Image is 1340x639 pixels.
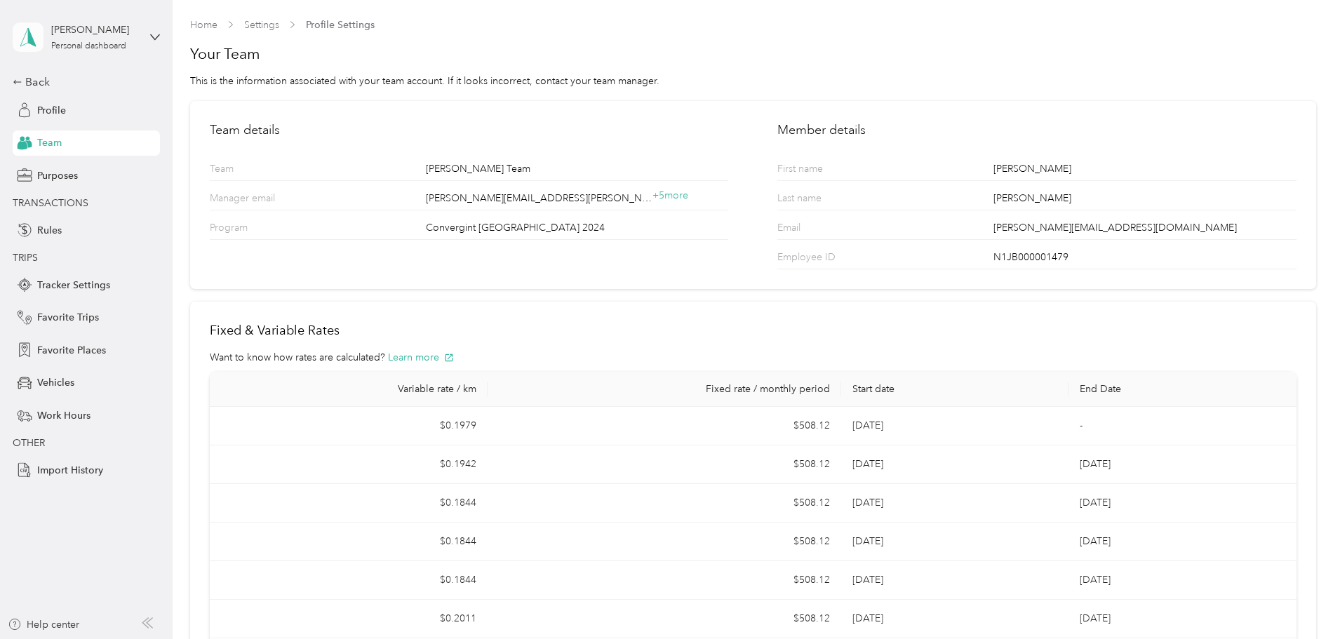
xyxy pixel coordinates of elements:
th: Variable rate / km [210,372,488,407]
span: OTHER [13,437,45,449]
button: Learn more [388,350,454,365]
span: Favorite Trips [37,310,99,325]
p: Program [210,220,318,239]
td: $508.12 [488,561,841,600]
span: Vehicles [37,375,74,390]
td: $508.12 [488,407,841,445]
div: [PERSON_NAME] [993,191,1296,210]
td: $508.12 [488,484,841,523]
td: [DATE] [1068,445,1296,484]
span: Profile [37,103,66,118]
h2: Team details [210,121,728,140]
td: [DATE] [841,484,1068,523]
span: Favorite Places [37,343,106,358]
td: $508.12 [488,445,841,484]
td: $508.12 [488,523,841,561]
span: Profile Settings [306,18,375,32]
td: $0.1844 [210,484,488,523]
td: [DATE] [841,600,1068,638]
span: Tracker Settings [37,278,110,292]
div: [PERSON_NAME] Team [426,161,728,180]
td: [DATE] [841,407,1068,445]
h2: Member details [777,121,1296,140]
p: Manager email [210,191,318,210]
td: $508.12 [488,600,841,638]
div: [PERSON_NAME] [51,22,139,37]
th: End Date [1068,372,1296,407]
th: Start date [841,372,1068,407]
td: [DATE] [1068,600,1296,638]
td: $0.1844 [210,561,488,600]
td: $0.1844 [210,523,488,561]
div: Back [13,74,153,90]
p: Email [777,220,885,239]
td: [DATE] [1068,561,1296,600]
td: [DATE] [841,561,1068,600]
p: First name [777,161,885,180]
div: N1JB000001479 [993,250,1296,269]
span: + 5 more [652,189,688,201]
div: [PERSON_NAME][EMAIL_ADDRESS][DOMAIN_NAME] [993,220,1296,239]
a: Home [190,19,217,31]
td: $0.1942 [210,445,488,484]
div: Want to know how rates are calculated? [210,350,1297,365]
div: [PERSON_NAME] [993,161,1296,180]
td: - [1068,407,1296,445]
p: Employee ID [777,250,885,269]
button: Help center [8,617,79,632]
span: TRANSACTIONS [13,197,88,209]
span: Work Hours [37,408,91,423]
td: $0.1979 [210,407,488,445]
div: Convergint [GEOGRAPHIC_DATA] 2024 [426,220,728,239]
td: [DATE] [841,445,1068,484]
p: Team [210,161,318,180]
td: [DATE] [1068,484,1296,523]
p: Last name [777,191,885,210]
span: Purposes [37,168,78,183]
td: $0.2011 [210,600,488,638]
span: Team [37,135,62,150]
h2: Fixed & Variable Rates [210,321,1297,340]
iframe: Everlance-gr Chat Button Frame [1261,560,1340,639]
span: Import History [37,463,103,478]
span: TRIPS [13,252,38,264]
span: Rules [37,223,62,238]
a: Settings [244,19,279,31]
td: [DATE] [841,523,1068,561]
h1: Your Team [190,44,1316,64]
td: [DATE] [1068,523,1296,561]
div: This is the information associated with your team account. If it looks incorrect, contact your te... [190,74,1316,88]
div: Personal dashboard [51,42,126,51]
th: Fixed rate / monthly period [488,372,841,407]
span: [PERSON_NAME][EMAIL_ADDRESS][PERSON_NAME][DOMAIN_NAME] [426,191,652,206]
